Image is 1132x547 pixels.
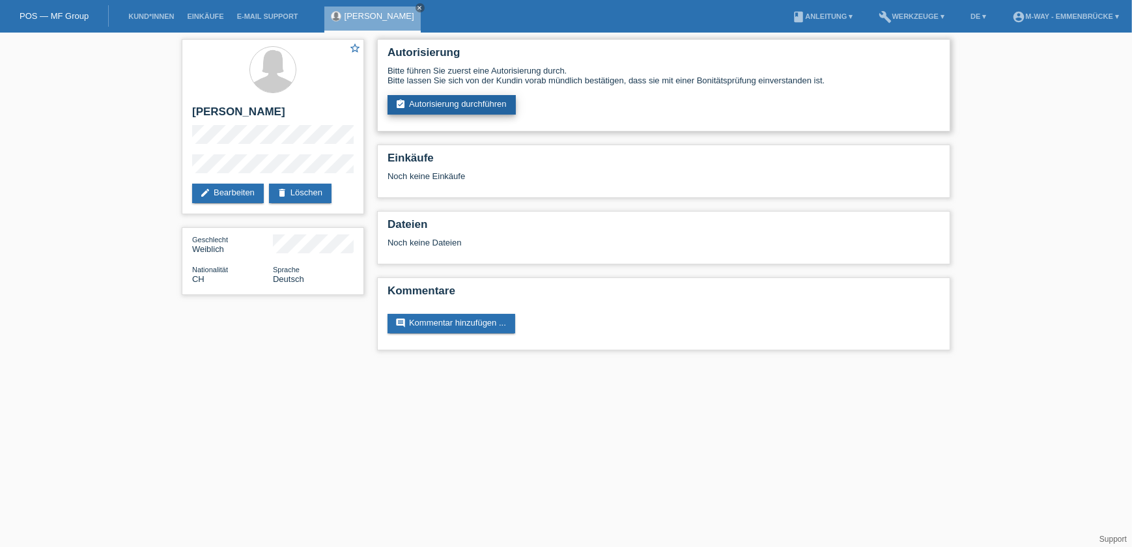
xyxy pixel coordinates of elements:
i: build [879,10,892,23]
a: editBearbeiten [192,184,264,203]
a: bookAnleitung ▾ [785,12,859,20]
a: [PERSON_NAME] [345,11,414,21]
a: Einkäufe [180,12,230,20]
div: Bitte führen Sie zuerst eine Autorisierung durch. Bitte lassen Sie sich von der Kundin vorab münd... [388,66,940,85]
h2: Autorisierung [388,46,940,66]
span: Schweiz [192,274,205,284]
i: close [417,5,423,11]
a: close [416,3,425,12]
h2: Dateien [388,218,940,238]
div: Noch keine Dateien [388,238,785,247]
a: star_border [349,42,361,56]
a: POS — MF Group [20,11,89,21]
a: buildWerkzeuge ▾ [873,12,952,20]
span: Geschlecht [192,236,228,244]
span: Deutsch [273,274,304,284]
a: Support [1099,535,1127,544]
a: deleteLöschen [269,184,332,203]
a: assignment_turned_inAutorisierung durchführen [388,95,516,115]
div: Noch keine Einkäufe [388,171,940,191]
h2: [PERSON_NAME] [192,105,354,125]
i: star_border [349,42,361,54]
h2: Einkäufe [388,152,940,171]
i: book [792,10,805,23]
a: commentKommentar hinzufügen ... [388,314,515,333]
span: Sprache [273,266,300,273]
i: delete [277,188,287,198]
a: DE ▾ [964,12,993,20]
a: account_circlem-way - Emmenbrücke ▾ [1006,12,1125,20]
i: comment [395,318,406,328]
h2: Kommentare [388,285,940,304]
span: Nationalität [192,266,228,273]
a: Kund*innen [122,12,180,20]
i: assignment_turned_in [395,99,406,109]
div: Weiblich [192,234,273,254]
i: account_circle [1012,10,1025,23]
a: E-Mail Support [231,12,305,20]
i: edit [200,188,210,198]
